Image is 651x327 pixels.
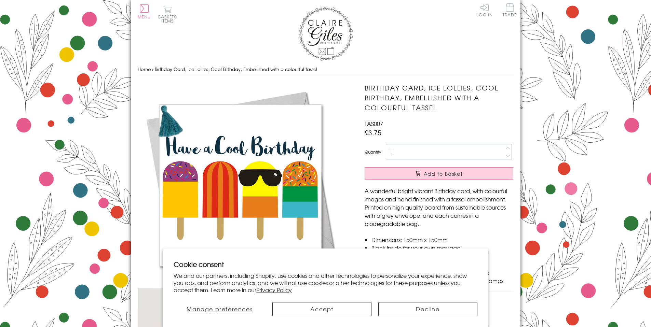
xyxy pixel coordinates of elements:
[256,286,292,294] a: Privacy Policy
[155,66,317,72] span: Birthday Card, Ice Lollies, Cool Birthday, Embellished with a colourful tassel
[138,4,151,19] button: Menu
[365,83,513,112] h1: Birthday Card, Ice Lollies, Cool Birthday, Embellished with a colourful tassel
[298,7,353,61] img: Claire Giles Greetings Cards
[371,244,513,252] li: Blank inside for your own message
[152,66,153,72] span: ›
[476,3,493,17] a: Log In
[174,272,477,293] p: We and our partners, including Shopify, use cookies and other technologies to personalize your ex...
[503,3,517,18] a: Trade
[272,302,371,316] button: Accept
[138,14,151,20] span: Menu
[503,3,517,17] span: Trade
[365,119,383,128] span: TAS007
[174,259,477,269] h2: Cookie consent
[365,167,513,180] button: Add to Basket
[138,66,151,72] a: Home
[138,83,343,288] img: Birthday Card, Ice Lollies, Cool Birthday, Embellished with a colourful tassel
[187,305,253,313] span: Manage preferences
[424,170,463,177] span: Add to Basket
[161,14,177,24] span: 0 items
[371,236,513,244] li: Dimensions: 150mm x 150mm
[378,302,477,316] button: Decline
[158,5,177,23] button: Basket0 items
[365,187,513,228] p: A wonderful bright vibrant Birthday card, with colourful images and hand finished with a tassel e...
[365,128,381,137] span: £3.75
[138,62,514,76] nav: breadcrumbs
[365,149,381,155] label: Quantity
[174,302,266,316] button: Manage preferences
